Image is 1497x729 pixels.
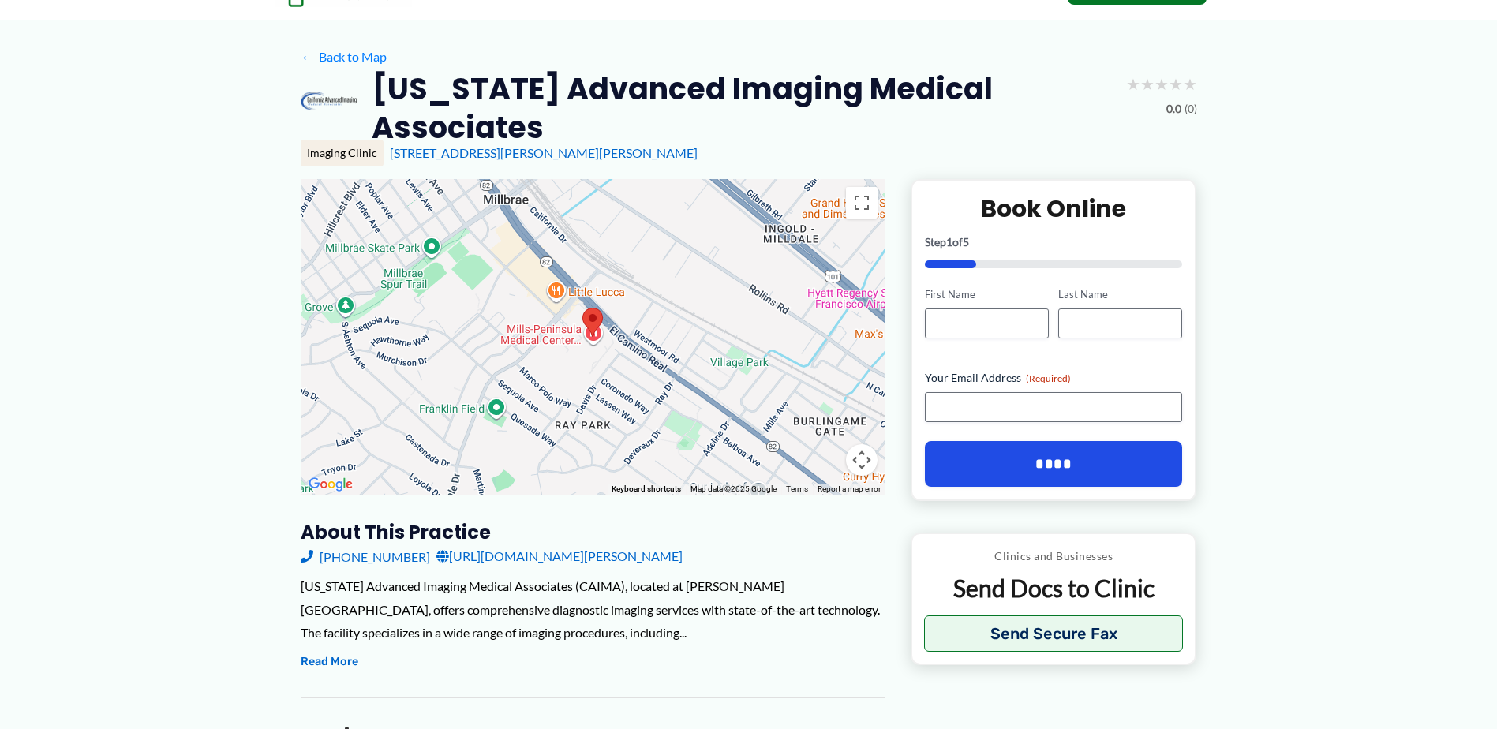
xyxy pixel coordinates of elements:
label: First Name [925,287,1049,302]
span: ★ [1140,69,1155,99]
button: Keyboard shortcuts [612,484,681,495]
span: (0) [1185,99,1197,119]
label: Your Email Address [925,370,1183,386]
span: 5 [963,235,969,249]
img: Google [305,474,357,495]
p: Step of [925,237,1183,248]
span: ★ [1126,69,1140,99]
a: [PHONE_NUMBER] [301,544,430,568]
a: Open this area in Google Maps (opens a new window) [305,474,357,495]
span: ★ [1183,69,1197,99]
h2: Book Online [925,193,1183,224]
p: Clinics and Businesses [924,546,1184,566]
span: (Required) [1026,372,1071,384]
a: Report a map error [818,484,881,493]
button: Map camera controls [846,444,878,476]
span: ★ [1155,69,1169,99]
a: ←Back to Map [301,45,387,69]
h2: [US_STATE] Advanced Imaging Medical Associates [372,69,1113,148]
label: Last Name [1058,287,1182,302]
p: Send Docs to Clinic [924,573,1184,604]
span: 1 [946,235,952,249]
button: Toggle fullscreen view [846,187,878,219]
span: ★ [1169,69,1183,99]
a: [URL][DOMAIN_NAME][PERSON_NAME] [436,544,683,568]
div: [US_STATE] Advanced Imaging Medical Associates (CAIMA), located at [PERSON_NAME][GEOGRAPHIC_DATA]... [301,574,885,645]
span: ← [301,49,316,64]
span: Map data ©2025 Google [690,484,777,493]
button: Read More [301,652,358,671]
a: [STREET_ADDRESS][PERSON_NAME][PERSON_NAME] [390,145,698,160]
span: 0.0 [1166,99,1181,119]
button: Send Secure Fax [924,615,1184,652]
h3: About this practice [301,520,885,544]
a: Terms [786,484,808,493]
div: Imaging Clinic [301,140,384,166]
